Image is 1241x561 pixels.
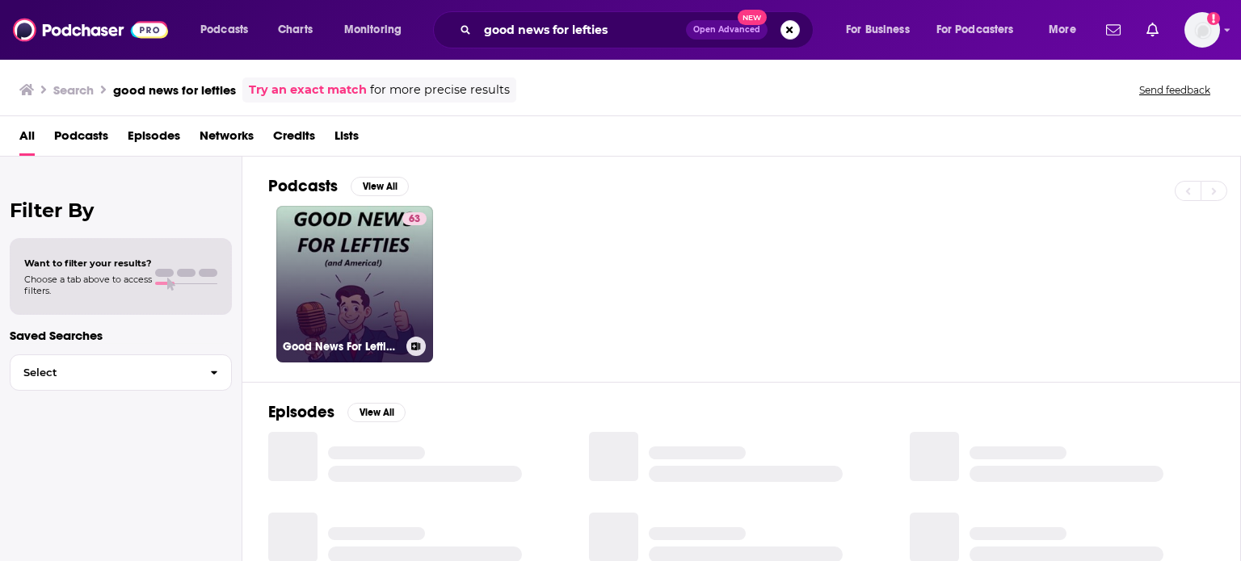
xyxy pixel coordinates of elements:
[693,26,760,34] span: Open Advanced
[189,17,269,43] button: open menu
[1207,12,1220,25] svg: Add a profile image
[835,17,930,43] button: open menu
[1134,83,1215,97] button: Send feedback
[344,19,402,41] span: Monitoring
[273,123,315,156] a: Credits
[333,17,423,43] button: open menu
[1184,12,1220,48] button: Show profile menu
[249,81,367,99] a: Try an exact match
[402,212,427,225] a: 63
[11,367,197,378] span: Select
[283,340,400,354] h3: Good News For Lefties (and [GEOGRAPHIC_DATA]!) - Daily News for Democracy
[1140,16,1165,44] a: Show notifications dropdown
[1037,17,1096,43] button: open menu
[409,211,420,228] span: 63
[200,19,248,41] span: Podcasts
[24,274,152,296] span: Choose a tab above to access filters.
[128,123,180,156] a: Episodes
[1184,12,1220,48] img: User Profile
[200,123,254,156] a: Networks
[926,17,1037,43] button: open menu
[54,123,108,156] a: Podcasts
[268,402,334,422] h2: Episodes
[10,199,232,222] h2: Filter By
[268,402,406,422] a: EpisodesView All
[738,10,767,25] span: New
[24,257,152,269] span: Want to filter your results?
[334,123,359,156] a: Lists
[113,82,236,98] h3: good news for lefties
[686,20,768,40] button: Open AdvancedNew
[1049,19,1076,41] span: More
[370,81,510,99] span: for more precise results
[10,354,232,391] button: Select
[278,19,313,41] span: Charts
[268,176,338,196] h2: Podcasts
[477,17,686,43] input: Search podcasts, credits, & more...
[351,177,409,196] button: View All
[1184,12,1220,48] span: Logged in as NickG
[10,328,232,343] p: Saved Searches
[846,19,910,41] span: For Business
[1100,16,1127,44] a: Show notifications dropdown
[267,17,322,43] a: Charts
[347,403,406,422] button: View All
[936,19,1014,41] span: For Podcasters
[19,123,35,156] a: All
[276,206,433,362] a: 63Good News For Lefties (and [GEOGRAPHIC_DATA]!) - Daily News for Democracy
[53,82,94,98] h3: Search
[448,11,829,48] div: Search podcasts, credits, & more...
[13,15,168,45] img: Podchaser - Follow, Share and Rate Podcasts
[268,176,409,196] a: PodcastsView All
